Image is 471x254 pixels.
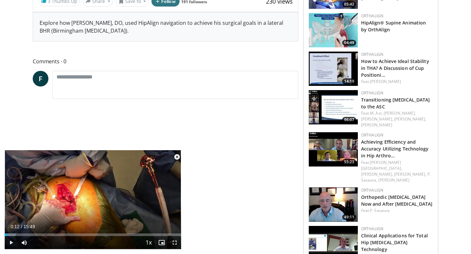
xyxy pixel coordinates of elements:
a: [PERSON_NAME] [370,79,401,84]
a: [PERSON_NAME] [361,122,392,128]
div: Feat. [361,79,433,85]
a: F [33,71,48,87]
a: Achieving Efficiency and Accuracy Utilizing Technology in Hip Arthro… [361,139,429,159]
img: bed9f5db-78e7-40d8-9fdd-8c0aaf6773ae.150x105_q85_crop-smart_upscale.jpg [309,132,358,167]
a: 55:23 [309,132,358,167]
img: 259c94ed-2af2-4e82-b588-2e29769e63a0.150x105_q85_crop-smart_upscale.jpg [309,187,358,222]
a: [PERSON_NAME], [361,171,393,177]
a: Transitioning [MEDICAL_DATA] to the ASC [361,97,430,110]
a: [PERSON_NAME], [394,171,426,177]
a: Orthopedic [MEDICAL_DATA] Now and After [MEDICAL_DATA] [361,194,433,207]
span: 14:19 [342,78,356,84]
a: 04:49 [309,13,358,47]
a: [PERSON_NAME][GEOGRAPHIC_DATA], [361,160,402,171]
img: a01efd2f-9fac-48af-b5d0-c58c7a8a11ad.150x105_q85_crop-smart_upscale.jpg [309,90,358,124]
span: 05:42 [342,1,356,7]
a: How to Achieve Ideal Stability in THA? A Discussion of Cup Positioni… [361,58,429,78]
span: / [21,224,22,229]
a: [PERSON_NAME], [361,116,393,122]
a: M. Ast, [370,110,383,116]
div: Feat. [361,110,433,128]
a: OrthAlign [361,132,384,138]
a: [PERSON_NAME], [384,110,416,116]
span: 55:23 [342,159,356,165]
a: Clinical Applications for Total Hip [MEDICAL_DATA] Technology [361,232,428,252]
button: Play [5,236,18,249]
button: Close [170,150,183,164]
button: Fullscreen [168,236,181,249]
a: OrthAlign [361,90,384,96]
button: Enable picture-in-picture mode [155,236,168,249]
div: Feat. [361,160,433,183]
span: 0:12 [10,224,19,229]
div: Explore how [PERSON_NAME], DO, used HipAlign navigation to achieve his surgical goals in a latera... [33,12,298,41]
a: 14:19 [309,52,358,86]
span: 96:07 [342,117,356,123]
a: 96:07 [309,90,358,124]
div: Progress Bar [5,233,181,236]
a: P. Sasaura, [361,171,431,183]
span: 04:49 [342,40,356,46]
img: 24a39b63-0b61-439b-83aa-853484246e9d.150x105_q85_crop-smart_upscale.jpg [309,13,358,47]
span: Comments 0 [33,57,298,66]
a: [PERSON_NAME] [378,177,410,183]
a: [PERSON_NAME], [394,116,426,122]
button: Mute [18,236,31,249]
a: OrthAlign [361,226,384,231]
span: 49:11 [342,214,356,220]
a: OrthAlign [361,52,384,57]
span: 15:49 [24,224,35,229]
a: OrthAlign [361,187,384,193]
img: f5c0da20-0f2e-41c6-a499-16132d838f4e.150x105_q85_crop-smart_upscale.jpg [309,52,358,86]
a: P. Sasaura [370,208,390,213]
div: Feat. [361,208,433,214]
a: OrthAlign [361,13,384,19]
video-js: Video Player [5,150,181,249]
a: 49:11 [309,187,358,222]
a: HipAlign® Supine Animation by OrthAlign [361,20,426,33]
button: Playback Rate [142,236,155,249]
